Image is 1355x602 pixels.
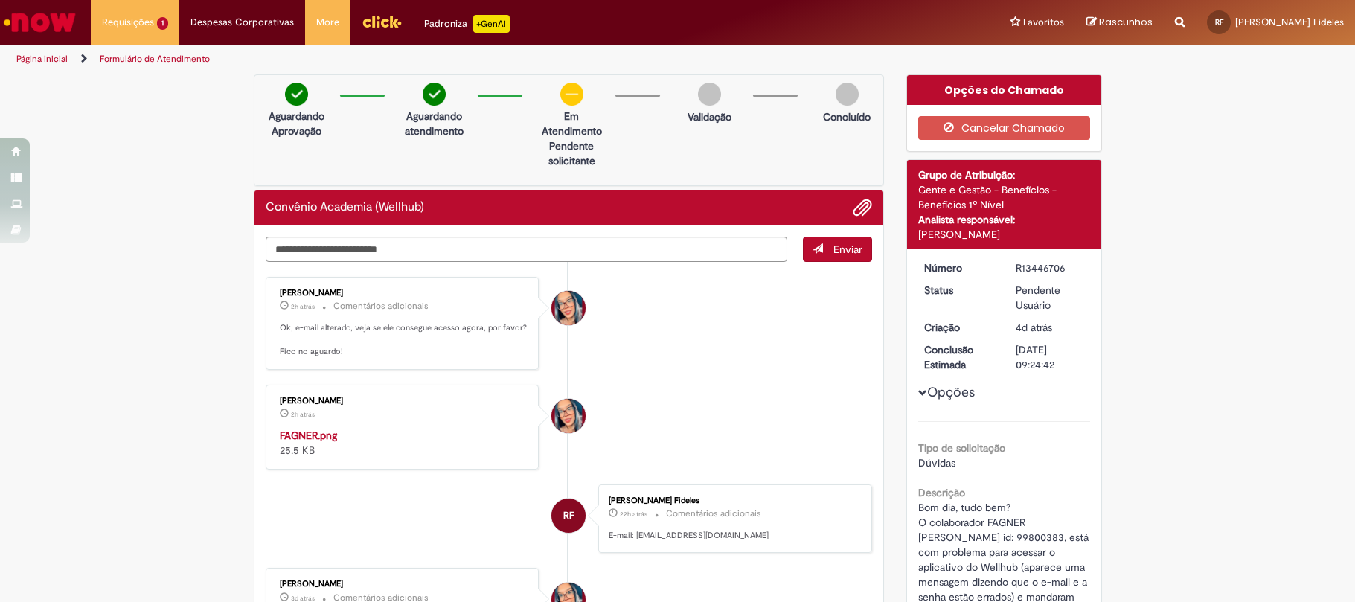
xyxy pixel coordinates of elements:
[560,83,583,106] img: circle-minus.png
[190,15,294,30] span: Despesas Corporativas
[918,227,1090,242] div: [PERSON_NAME]
[913,283,1005,298] dt: Status
[280,428,528,458] div: 25.5 KB
[102,15,154,30] span: Requisições
[260,109,333,138] p: Aguardando Aprovação
[291,302,315,311] time: 29/08/2025 08:58:36
[266,201,424,214] h2: Convênio Academia (Wellhub) Histórico de tíquete
[1086,16,1153,30] a: Rascunhos
[666,507,761,520] small: Comentários adicionais
[1215,17,1223,27] span: RF
[423,83,446,106] img: check-circle-green.png
[280,322,528,357] p: Ok, e-mail alterado, veja se ele consegue acesso agora, por favor? Fico no aguardo!
[918,486,965,499] b: Descrição
[833,243,862,256] span: Enviar
[333,300,429,313] small: Comentários adicionais
[1023,15,1064,30] span: Favoritos
[11,45,892,73] ul: Trilhas de página
[823,109,871,124] p: Concluído
[803,237,872,262] button: Enviar
[536,138,608,168] p: Pendente solicitante
[698,83,721,106] img: img-circle-grey.png
[918,456,955,470] span: Dúvidas
[1099,15,1153,29] span: Rascunhos
[551,399,586,433] div: Maira Priscila Da Silva Arnaldo
[157,17,168,30] span: 1
[1016,260,1085,275] div: R13446706
[1,7,78,37] img: ServiceNow
[913,342,1005,372] dt: Conclusão Estimada
[609,496,856,505] div: [PERSON_NAME] Fideles
[609,530,856,542] p: E-mail: [EMAIL_ADDRESS][DOMAIN_NAME]
[536,109,608,138] p: Em Atendimento
[918,167,1090,182] div: Grupo de Atribuição:
[853,198,872,217] button: Adicionar anexos
[398,109,470,138] p: Aguardando atendimento
[16,53,68,65] a: Página inicial
[688,109,731,124] p: Validação
[918,441,1005,455] b: Tipo de solicitação
[620,510,647,519] time: 28/08/2025 12:51:21
[836,83,859,106] img: img-circle-grey.png
[907,75,1101,105] div: Opções do Chamado
[291,302,315,311] span: 2h atrás
[291,410,315,419] span: 2h atrás
[1016,320,1085,335] div: 26/08/2025 08:36:53
[620,510,647,519] span: 22h atrás
[913,320,1005,335] dt: Criação
[280,397,528,406] div: [PERSON_NAME]
[1016,321,1052,334] span: 4d atrás
[918,116,1090,140] button: Cancelar Chamado
[100,53,210,65] a: Formulário de Atendimento
[473,15,510,33] p: +GenAi
[1016,321,1052,334] time: 26/08/2025 08:36:53
[918,212,1090,227] div: Analista responsável:
[1016,342,1085,372] div: [DATE] 09:24:42
[551,499,586,533] div: Raissa Dos Santos Fideles
[280,429,337,442] a: FAGNER.png
[316,15,339,30] span: More
[280,289,528,298] div: [PERSON_NAME]
[266,237,788,263] textarea: Digite sua mensagem aqui...
[280,580,528,589] div: [PERSON_NAME]
[285,83,308,106] img: check-circle-green.png
[913,260,1005,275] dt: Número
[424,15,510,33] div: Padroniza
[1016,283,1085,313] div: Pendente Usuário
[563,498,574,534] span: RF
[918,182,1090,212] div: Gente e Gestão - Benefícios - Benefícios 1º Nível
[551,291,586,325] div: Maira Priscila Da Silva Arnaldo
[1235,16,1344,28] span: [PERSON_NAME] Fideles
[291,410,315,419] time: 29/08/2025 08:58:25
[362,10,402,33] img: click_logo_yellow_360x200.png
